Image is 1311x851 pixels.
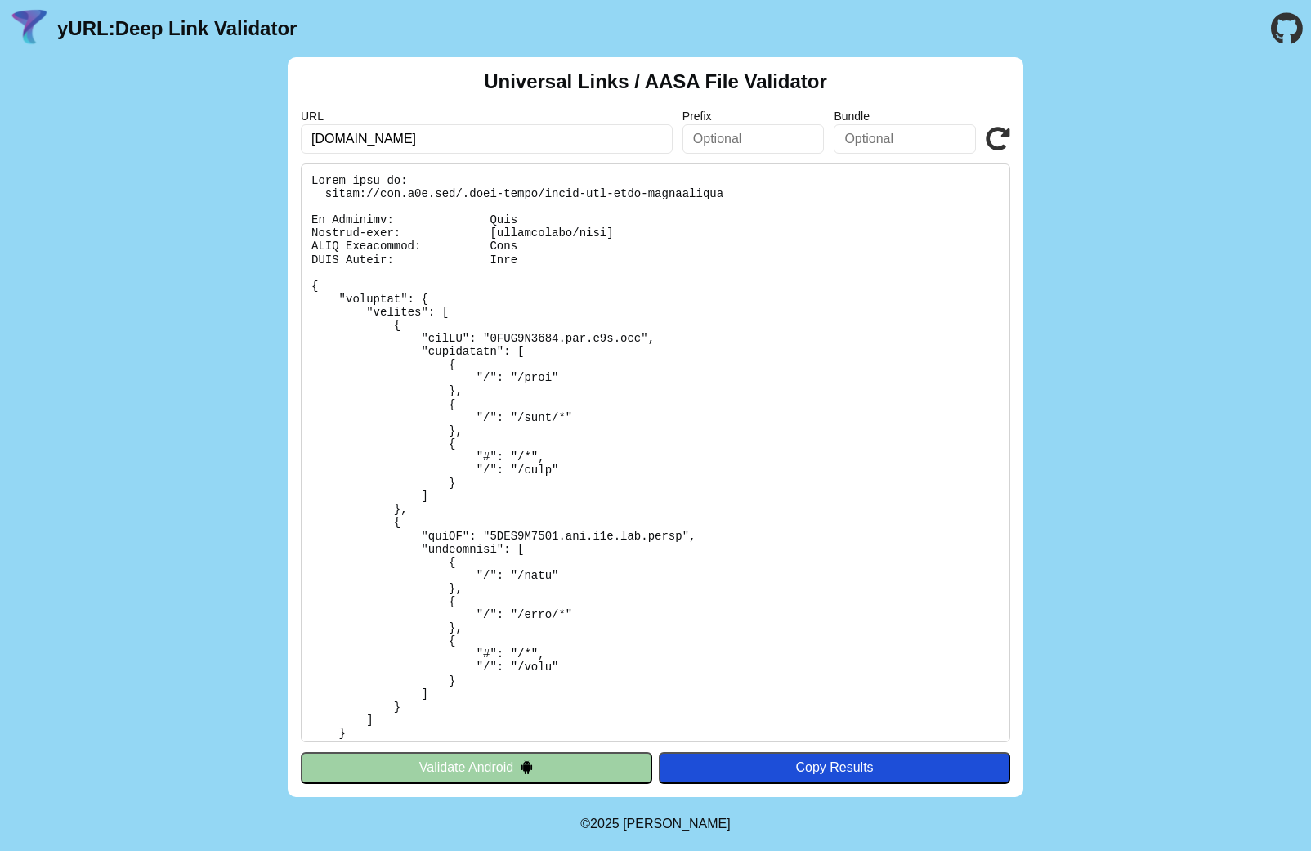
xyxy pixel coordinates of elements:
[667,760,1002,775] div: Copy Results
[580,797,730,851] footer: ©
[520,760,534,774] img: droidIcon.svg
[834,110,976,123] label: Bundle
[682,124,825,154] input: Optional
[301,124,673,154] input: Required
[682,110,825,123] label: Prefix
[590,817,620,831] span: 2025
[301,110,673,123] label: URL
[484,70,827,93] h2: Universal Links / AASA File Validator
[57,17,297,40] a: yURL:Deep Link Validator
[8,7,51,50] img: yURL Logo
[301,752,652,783] button: Validate Android
[623,817,731,831] a: Michael Ibragimchayev's Personal Site
[659,752,1010,783] button: Copy Results
[301,163,1010,742] pre: Lorem ipsu do: sitam://con.a0e.sed/.doei-tempo/incid-utl-etdo-magnaaliqua En Adminimv: Quis Nostr...
[834,124,976,154] input: Optional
